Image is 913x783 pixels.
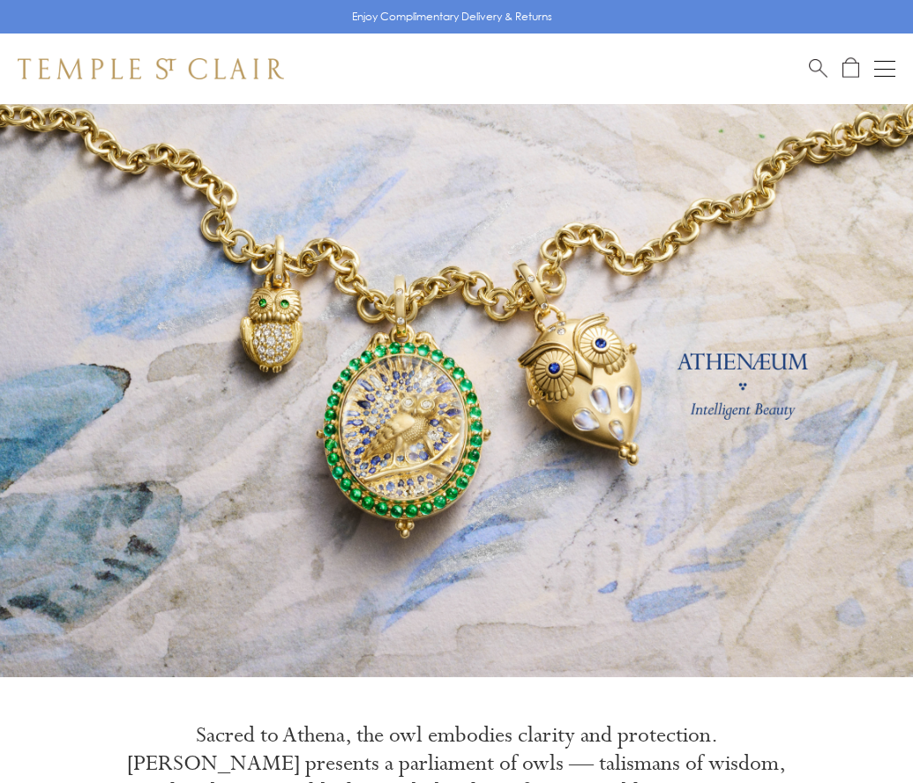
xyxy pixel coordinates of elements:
a: Open Shopping Bag [842,57,859,79]
p: Enjoy Complimentary Delivery & Returns [352,8,552,26]
button: Open navigation [874,58,895,79]
img: Temple St. Clair [18,58,284,79]
a: Search [809,57,827,79]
